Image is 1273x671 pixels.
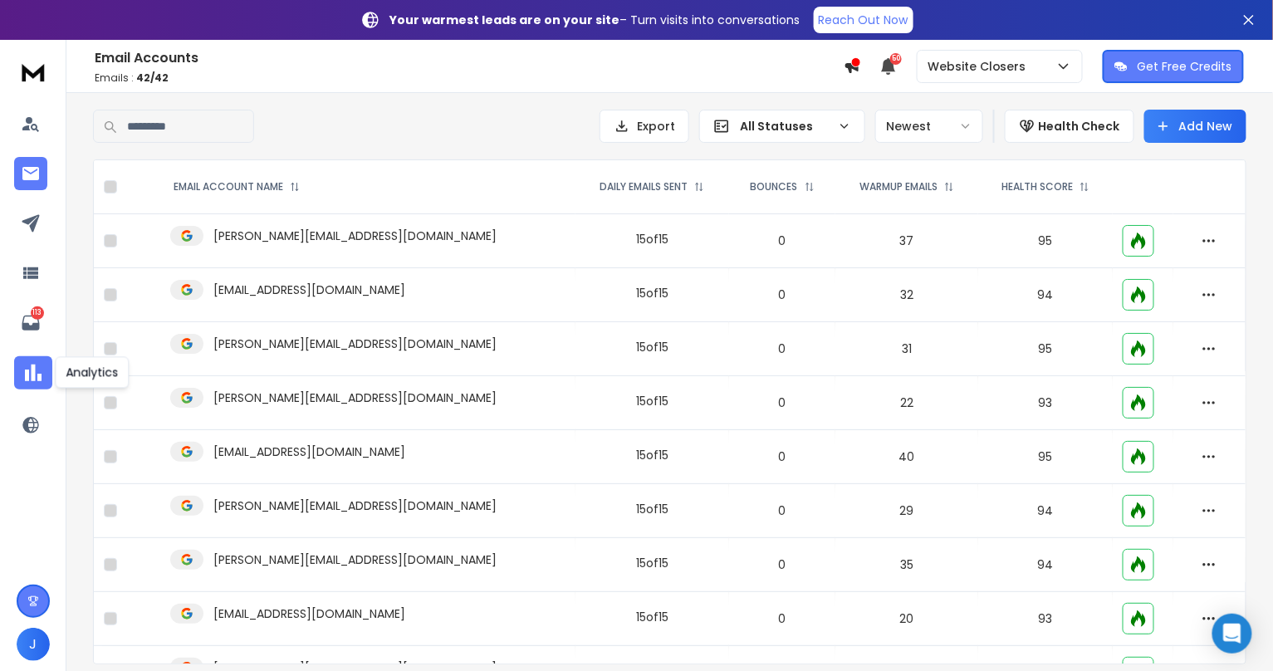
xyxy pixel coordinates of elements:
div: 15 of 15 [636,393,668,409]
td: 37 [835,214,978,268]
p: 113 [31,306,44,320]
div: 15 of 15 [636,231,668,247]
h1: Email Accounts [95,48,844,68]
div: 15 of 15 [636,447,668,463]
td: 40 [835,430,978,484]
p: Get Free Credits [1138,58,1232,75]
p: 0 [739,340,825,357]
div: Analytics [55,357,129,389]
p: BOUNCES [751,180,798,193]
button: Export [600,110,689,143]
button: J [17,628,50,661]
a: 113 [14,306,47,340]
p: 0 [739,502,825,519]
td: 35 [835,538,978,592]
p: [PERSON_NAME][EMAIL_ADDRESS][DOMAIN_NAME] [213,228,497,244]
p: WARMUP EMAILS [859,180,938,193]
td: 94 [978,538,1113,592]
td: 95 [978,322,1113,376]
p: 0 [739,448,825,465]
p: [PERSON_NAME][EMAIL_ADDRESS][DOMAIN_NAME] [213,335,497,352]
td: 22 [835,376,978,430]
p: [EMAIL_ADDRESS][DOMAIN_NAME] [213,443,405,460]
p: All Statuses [740,118,831,135]
span: 42 / 42 [136,71,169,85]
div: 15 of 15 [636,501,668,517]
p: 0 [739,287,825,303]
p: Website Closers [928,58,1033,75]
td: 29 [835,484,978,538]
td: 20 [835,592,978,646]
p: – Turn visits into conversations [390,12,801,28]
td: 94 [978,484,1113,538]
div: Open Intercom Messenger [1212,614,1252,654]
p: Health Check [1039,118,1120,135]
p: DAILY EMAILS SENT [600,180,688,193]
p: 0 [739,610,825,627]
div: EMAIL ACCOUNT NAME [174,180,300,193]
td: 31 [835,322,978,376]
p: Reach Out Now [819,12,908,28]
td: 93 [978,376,1113,430]
td: 95 [978,214,1113,268]
div: 15 of 15 [636,339,668,355]
p: 0 [739,233,825,249]
td: 93 [978,592,1113,646]
img: logo [17,56,50,87]
p: 0 [739,394,825,411]
strong: Your warmest leads are on your site [390,12,620,28]
p: [PERSON_NAME][EMAIL_ADDRESS][DOMAIN_NAME] [213,389,497,406]
button: Newest [875,110,983,143]
td: 94 [978,268,1113,322]
p: [PERSON_NAME][EMAIL_ADDRESS][DOMAIN_NAME] [213,497,497,514]
a: Reach Out Now [814,7,913,33]
span: 50 [890,53,902,65]
p: [EMAIL_ADDRESS][DOMAIN_NAME] [213,605,405,622]
div: 15 of 15 [636,555,668,571]
p: 0 [739,556,825,573]
button: Add New [1144,110,1246,143]
div: 15 of 15 [636,609,668,625]
p: HEALTH SCORE [1001,180,1073,193]
td: 32 [835,268,978,322]
button: Health Check [1005,110,1134,143]
button: Get Free Credits [1103,50,1244,83]
td: 95 [978,430,1113,484]
p: [PERSON_NAME][EMAIL_ADDRESS][DOMAIN_NAME] [213,551,497,568]
p: [EMAIL_ADDRESS][DOMAIN_NAME] [213,282,405,298]
p: Emails : [95,71,844,85]
div: 15 of 15 [636,285,668,301]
